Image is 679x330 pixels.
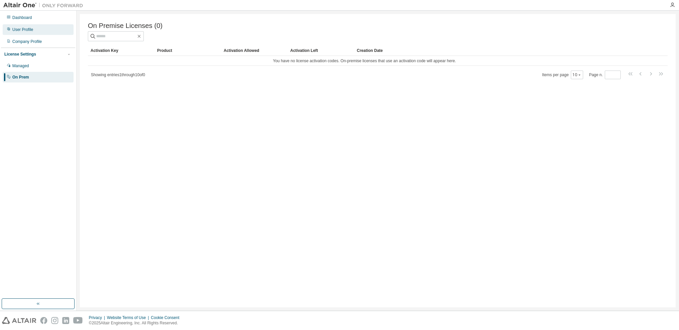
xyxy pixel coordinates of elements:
div: Cookie Consent [151,315,183,320]
span: On Premise Licenses (0) [88,22,162,30]
div: Creation Date [357,45,638,56]
div: Privacy [89,315,107,320]
img: instagram.svg [51,317,58,324]
div: Activation Left [290,45,351,56]
div: Dashboard [12,15,32,20]
span: Page n. [589,71,621,79]
div: User Profile [12,27,33,32]
span: Showing entries 1 through 10 of 0 [91,73,145,77]
img: youtube.svg [73,317,83,324]
div: Activation Allowed [224,45,285,56]
div: Company Profile [12,39,42,44]
td: You have no license activation codes. On-premise licenses that use an activation code will appear... [88,56,641,66]
img: altair_logo.svg [2,317,36,324]
div: Product [157,45,218,56]
img: linkedin.svg [62,317,69,324]
img: facebook.svg [40,317,47,324]
div: Website Terms of Use [107,315,151,320]
img: Altair One [3,2,87,9]
div: Activation Key [91,45,152,56]
div: On Prem [12,75,29,80]
button: 10 [572,72,581,78]
p: © 2025 Altair Engineering, Inc. All Rights Reserved. [89,320,183,326]
div: License Settings [4,52,36,57]
div: Managed [12,63,29,69]
span: Items per page [542,71,583,79]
